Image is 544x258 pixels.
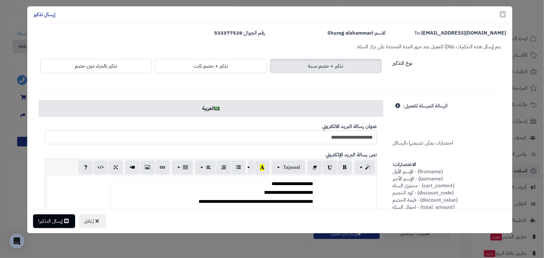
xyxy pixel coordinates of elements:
label: الرسالة المرسلة للعميل: [403,100,448,110]
b: نص رسالة البريد الإلكتروني [325,151,377,159]
strong: [EMAIL_ADDRESS][DOMAIN_NAME] [421,29,506,37]
h4: إرسال تذكير [34,11,55,18]
span: × [501,10,505,19]
label: نوع التذكير [392,57,412,67]
span: تذكير + خصم ثابت [194,62,228,70]
span: Tajawal [283,164,300,171]
img: ar.png [214,107,219,110]
div: Open Intercom Messenger [9,234,24,249]
label: رقم الجوال: [214,30,265,37]
strong: الاختصارات: [392,161,416,168]
a: العربية [39,100,383,117]
span: تذكير بالشراء دون خصم [75,62,117,70]
strong: 533377528 [214,29,243,37]
button: إغلاق [79,214,106,228]
button: إرسال التذكير! [33,214,75,228]
strong: Shurog alshammari [327,29,373,37]
span: تذكير + خصم نسبة [308,62,343,70]
label: الاسم: [327,30,386,37]
label: To: [414,30,506,37]
small: يتم إرسال هذه التذكيرات تلقائيًا للعميل بعد مرور المدة المحددة على ترك السلة. [356,43,501,50]
b: عنوان رسالة البريد الالكتروني [322,123,377,130]
span: اختصارات يمكن تضيمنها بالرسائل {firstname} - الإسم الأول {lastname} - الإسم الأخير {cart_content}... [392,102,461,232]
